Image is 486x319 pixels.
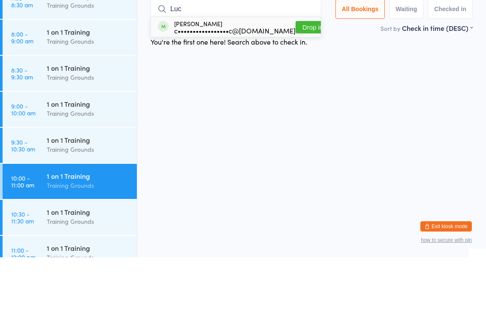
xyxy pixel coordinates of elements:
time: 8:30 - 9:30 am [11,128,33,142]
div: Training Grounds [47,242,130,252]
button: All Bookings [335,61,385,81]
a: 10:00 -11:00 am1 on 1 TrainingTraining Grounds [3,226,137,261]
button: how to secure with pin [421,299,472,305]
div: 1 on 1 Training [47,269,130,278]
a: [DATE] [11,24,32,33]
div: You're the first one here! Search above to check in. [151,99,307,108]
div: 1 on 1 Training [47,125,130,134]
span: Manual search [353,26,395,34]
time: 9:00 - 10:00 am [11,164,36,178]
button: Drop in [296,83,330,95]
div: At [62,9,104,24]
label: Sort by [380,86,400,94]
time: 9:30 - 10:30 am [11,200,35,214]
div: 1 on 1 Training [47,305,130,314]
time: 8:00 - 9:00 am [11,92,33,106]
input: Search [151,61,321,81]
div: Training Grounds [47,62,130,72]
div: [PERSON_NAME] [174,82,296,96]
div: Events for [11,9,53,24]
div: 1 on 1 Training [47,161,130,170]
div: Training Grounds [47,134,130,144]
a: 9:30 -10:30 am1 on 1 TrainingTraining Grounds [3,190,137,225]
button: Waiting [389,61,423,81]
button: Checked in [428,61,473,81]
a: 8:30 -9:30 am1 on 1 TrainingTraining Grounds [3,117,137,153]
div: Check in time (DESC) [402,85,473,94]
div: Training Grounds [47,98,130,108]
a: 7:30 -8:30 am1 on 1 TrainingTraining Grounds [3,45,137,81]
a: 8:00 -9:00 am1 on 1 TrainingTraining Grounds [3,81,137,117]
div: 1 on 1 Training [47,53,130,62]
time: 10:00 - 11:00 am [11,236,34,250]
span: TTG Studio Agoura [267,42,319,51]
div: Training Grounds [47,206,130,216]
div: Any location [62,24,104,33]
span: [DATE] 10:00am [151,42,193,51]
time: 7:30 - 8:30 am [11,56,33,70]
span: Training Grounds [206,42,254,51]
div: Training Grounds [47,170,130,180]
span: Scanner input [425,26,464,34]
h2: 1 on 1 Training Check-in [151,21,473,36]
div: 1 on 1 Training [47,233,130,242]
time: 10:30 - 11:30 am [11,272,34,286]
button: Exit kiosk mode [420,283,472,293]
div: 1 on 1 Training [47,89,130,98]
a: 10:30 -11:30 am1 on 1 TrainingTraining Grounds [3,262,137,297]
div: Training Grounds [47,278,130,288]
div: c•••••••••••••••••c@[DOMAIN_NAME] [174,89,296,96]
a: 9:00 -10:00 am1 on 1 TrainingTraining Grounds [3,153,137,189]
div: 1 on 1 Training [47,197,130,206]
